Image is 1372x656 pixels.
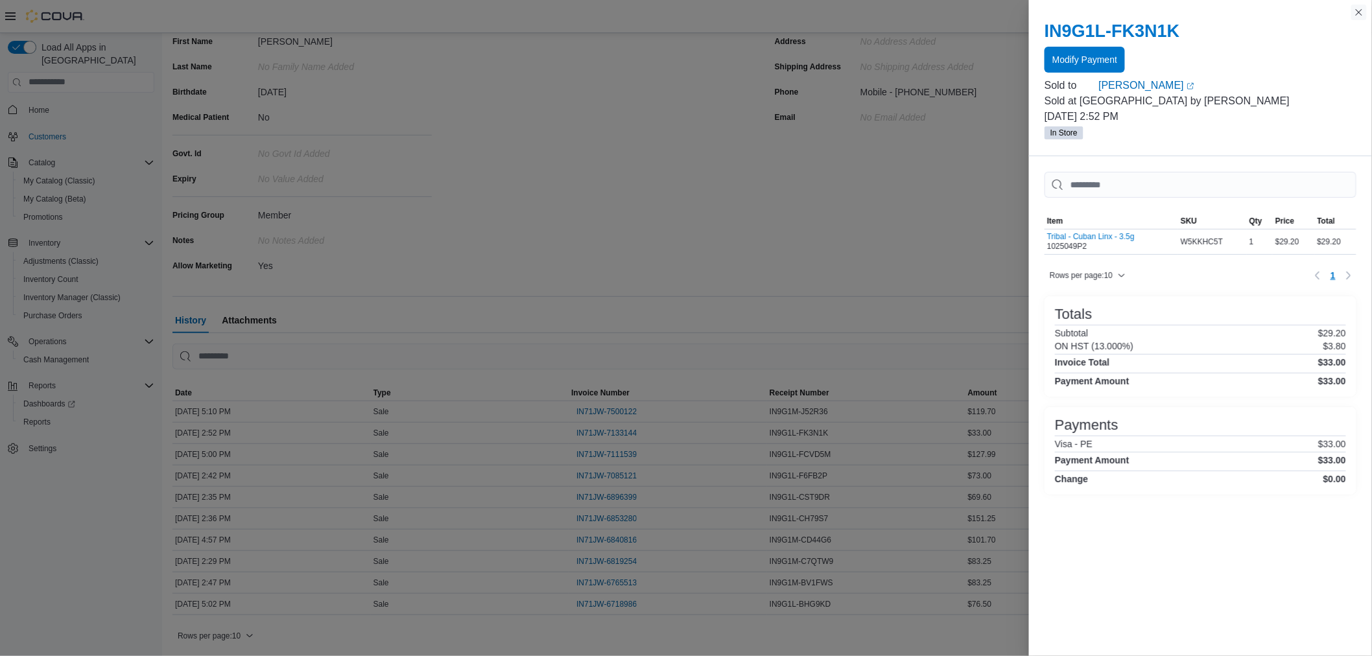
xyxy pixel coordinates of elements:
span: In Store [1045,126,1083,139]
div: 1 [1247,234,1273,250]
span: Qty [1249,216,1262,226]
span: Modify Payment [1052,53,1117,66]
span: Item [1047,216,1063,226]
div: 1025049P2 [1047,232,1135,252]
div: Sold to [1045,78,1096,93]
button: Previous page [1310,268,1325,283]
h4: $0.00 [1323,474,1346,484]
button: Item [1045,213,1178,229]
button: Page 1 of 1 [1325,265,1341,286]
p: $29.20 [1318,328,1346,338]
span: Total [1318,216,1336,226]
a: [PERSON_NAME]External link [1099,78,1357,93]
h4: $33.00 [1318,455,1346,465]
h4: Change [1055,474,1088,484]
span: Price [1275,216,1294,226]
h4: Payment Amount [1055,376,1130,386]
h3: Totals [1055,307,1092,322]
h6: Visa - PE [1055,439,1093,449]
div: $29.20 [1315,234,1356,250]
p: $3.80 [1323,341,1346,351]
h4: $33.00 [1318,357,1346,368]
p: $33.00 [1318,439,1346,449]
button: Rows per page:10 [1045,268,1131,283]
span: 1 [1331,269,1336,282]
h4: $33.00 [1318,376,1346,386]
span: Rows per page : 10 [1050,270,1113,281]
span: W5KKHC5T [1181,237,1223,247]
h2: IN9G1L-FK3N1K [1045,21,1356,41]
button: Qty [1247,213,1273,229]
h4: Invoice Total [1055,357,1110,368]
h3: Payments [1055,417,1118,433]
input: This is a search bar. As you type, the results lower in the page will automatically filter. [1045,172,1356,198]
span: SKU [1181,216,1197,226]
p: Sold at [GEOGRAPHIC_DATA] by [PERSON_NAME] [1045,93,1356,109]
h6: ON HST (13.000%) [1055,341,1133,351]
h4: Payment Amount [1055,455,1130,465]
svg: External link [1187,82,1194,90]
p: [DATE] 2:52 PM [1045,109,1356,124]
button: Close this dialog [1351,5,1367,20]
ul: Pagination for table: MemoryTable from EuiInMemoryTable [1325,265,1341,286]
h6: Subtotal [1055,328,1088,338]
div: $29.20 [1273,234,1314,250]
button: Next page [1341,268,1356,283]
button: SKU [1178,213,1247,229]
button: Tribal - Cuban Linx - 3.5g [1047,232,1135,241]
nav: Pagination for table: MemoryTable from EuiInMemoryTable [1310,265,1356,286]
span: In Store [1050,127,1078,139]
button: Total [1315,213,1356,229]
button: Modify Payment [1045,47,1125,73]
button: Price [1273,213,1314,229]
